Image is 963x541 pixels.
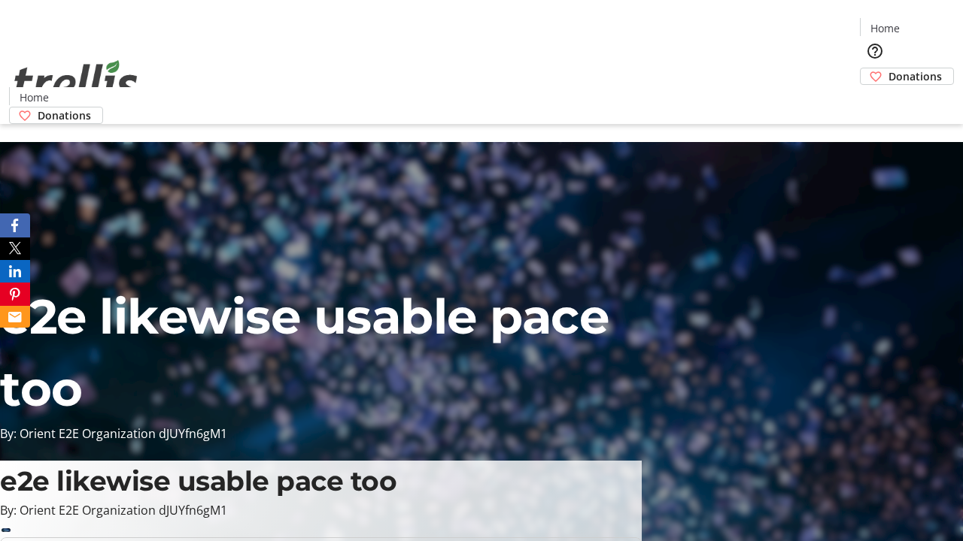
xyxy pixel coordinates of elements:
button: Help [860,36,890,66]
a: Donations [9,107,103,124]
img: Orient E2E Organization dJUYfn6gM1's Logo [9,44,143,119]
span: Donations [38,107,91,123]
span: Donations [889,68,942,84]
a: Home [10,89,58,105]
button: Cart [860,85,890,115]
a: Home [861,20,909,36]
span: Home [870,20,900,36]
a: Donations [860,68,954,85]
span: Home [20,89,49,105]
